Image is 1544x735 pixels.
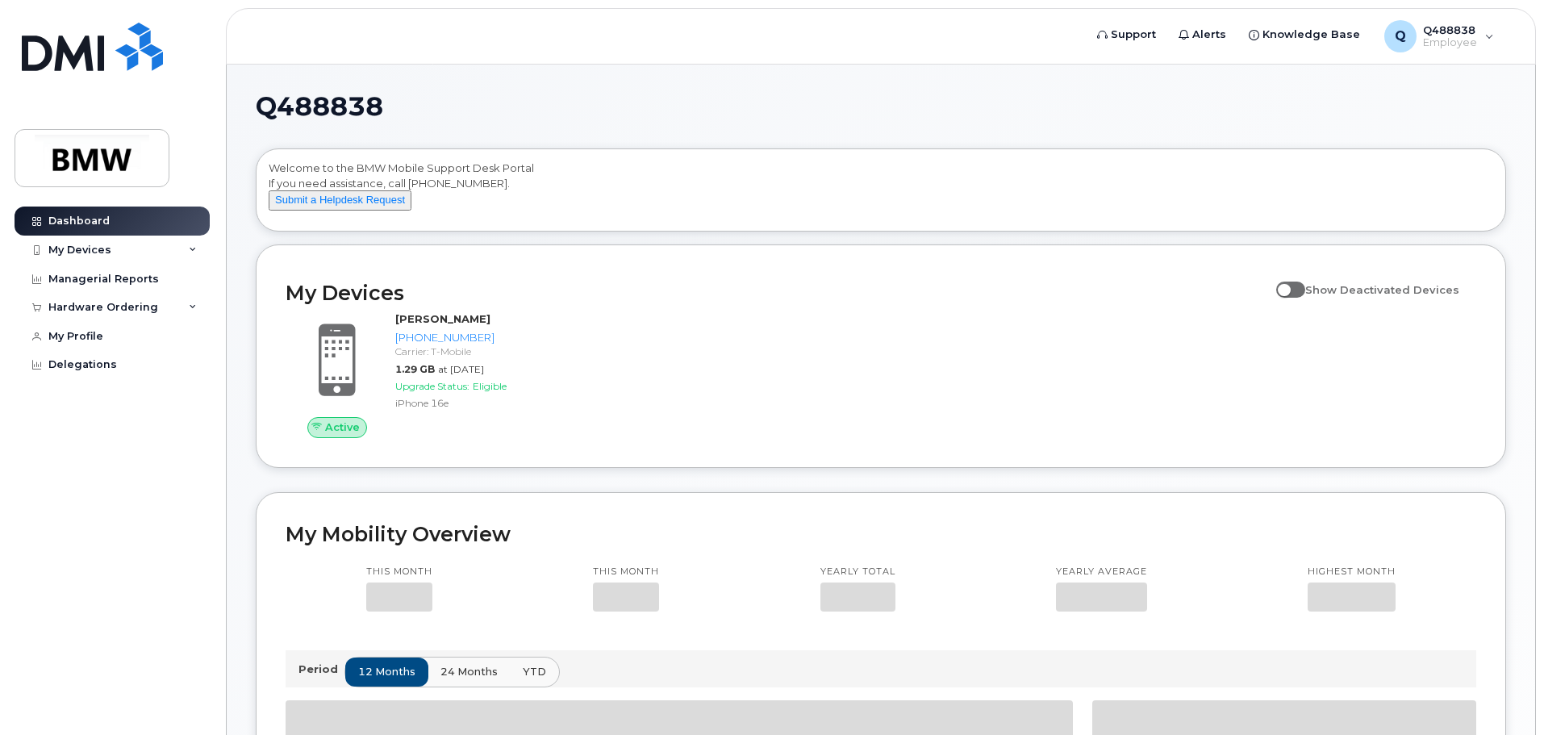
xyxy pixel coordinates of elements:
p: This month [593,566,659,578]
p: Highest month [1308,566,1396,578]
span: Q488838 [256,94,383,119]
p: Yearly average [1056,566,1147,578]
span: Show Deactivated Devices [1305,283,1459,296]
span: at [DATE] [438,363,484,375]
span: Active [325,420,360,435]
input: Show Deactivated Devices [1276,274,1289,287]
div: [PHONE_NUMBER] [395,330,562,345]
h2: My Devices [286,281,1268,305]
span: Upgrade Status: [395,380,469,392]
div: Carrier: T-Mobile [395,345,562,358]
span: 1.29 GB [395,363,435,375]
p: This month [366,566,432,578]
div: iPhone 16e [395,396,562,410]
p: Period [298,662,344,677]
h2: My Mobility Overview [286,522,1476,546]
div: Welcome to the BMW Mobile Support Desk Portal If you need assistance, call [PHONE_NUMBER]. [269,161,1493,225]
span: 24 months [440,664,498,679]
a: Active[PERSON_NAME][PHONE_NUMBER]Carrier: T-Mobile1.29 GBat [DATE]Upgrade Status:EligibleiPhone 16e [286,311,569,437]
strong: [PERSON_NAME] [395,312,490,325]
p: Yearly total [820,566,895,578]
span: YTD [523,664,546,679]
button: Submit a Helpdesk Request [269,190,411,211]
a: Submit a Helpdesk Request [269,193,411,206]
span: Eligible [473,380,507,392]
